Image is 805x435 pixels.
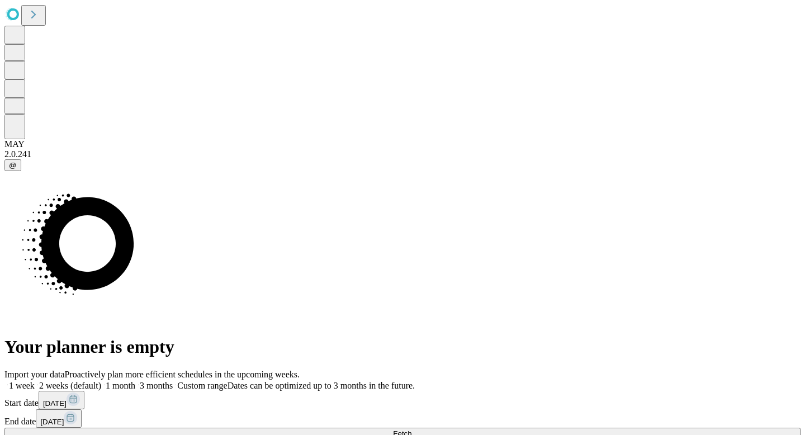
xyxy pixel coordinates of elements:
button: @ [4,159,21,171]
span: 2 weeks (default) [39,381,101,390]
span: @ [9,161,17,169]
span: [DATE] [40,418,64,426]
span: 1 month [106,381,135,390]
span: [DATE] [43,399,67,408]
button: [DATE] [36,409,82,428]
button: [DATE] [39,391,84,409]
h1: Your planner is empty [4,337,801,357]
span: Import your data [4,370,65,379]
div: MAY [4,139,801,149]
span: Proactively plan more efficient schedules in the upcoming weeks. [65,370,300,379]
span: 1 week [9,381,35,390]
span: 3 months [140,381,173,390]
div: 2.0.241 [4,149,801,159]
span: Custom range [177,381,227,390]
div: End date [4,409,801,428]
div: Start date [4,391,801,409]
span: Dates can be optimized up to 3 months in the future. [228,381,415,390]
